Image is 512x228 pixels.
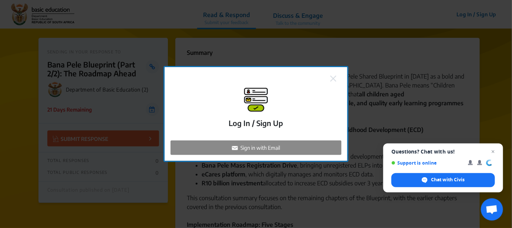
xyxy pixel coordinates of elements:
[241,144,280,152] p: Sign in with Email
[330,76,336,82] img: close.png
[489,147,498,156] span: Close chat
[391,173,495,187] div: Chat with Civis
[391,149,495,155] span: Questions? Chat with us!
[229,118,283,129] p: Log In / Sign Up
[431,176,465,183] span: Chat with Civis
[391,160,463,166] span: Support is online
[244,88,268,112] img: signup-modal.png
[481,198,503,221] div: Open chat
[232,145,238,151] img: auth-email.png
